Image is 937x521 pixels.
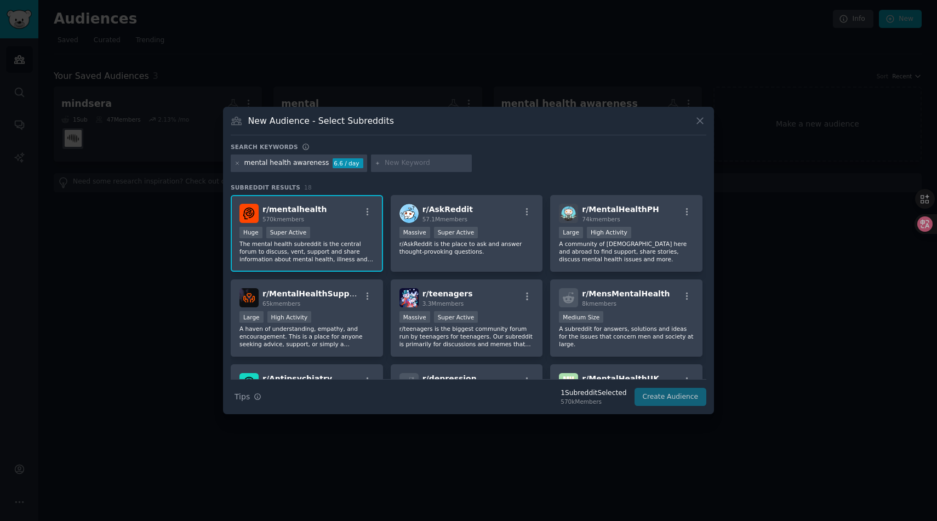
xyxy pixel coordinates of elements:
p: r/AskReddit is the place to ask and answer thought-provoking questions. [399,240,534,255]
p: The mental health subreddit is the central forum to discuss, vent, support and share information ... [239,240,374,263]
div: Large [239,311,264,323]
img: MentalHealthSupport [239,288,259,307]
span: r/ MentalHealthPH [582,205,659,214]
p: A community of [DEMOGRAPHIC_DATA] here and abroad to find support, share stories, discuss mental ... [559,240,694,263]
h3: New Audience - Select Subreddits [248,115,394,127]
span: r/ depression [422,374,477,383]
img: MentalHealthUK [559,373,578,392]
div: Super Active [434,311,478,323]
div: High Activity [267,311,312,323]
div: Huge [239,227,262,238]
img: mentalhealth [239,204,259,223]
span: r/ MentalHealthUK [582,374,659,383]
span: Tips [235,391,250,403]
h3: Search keywords [231,143,298,151]
span: 18 [304,184,312,191]
div: 570k Members [561,398,626,405]
div: 6.6 / day [333,158,363,168]
span: r/ teenagers [422,289,473,298]
div: Massive [399,311,430,323]
span: 57.1M members [422,216,467,222]
p: A subreddit for answers, solutions and ideas for the issues that concern men and society at large. [559,325,694,348]
span: r/ mentalhealth [262,205,327,214]
div: High Activity [587,227,631,238]
input: New Keyword [385,158,468,168]
div: Medium Size [559,311,603,323]
span: 74k members [582,216,620,222]
img: AskReddit [399,204,419,223]
span: r/ MentalHealthSupport [262,289,362,298]
span: r/ Antipsychiatry [262,374,332,383]
div: Large [559,227,583,238]
div: Super Active [434,227,478,238]
div: mental health awareness [244,158,329,168]
span: Subreddit Results [231,184,300,191]
div: Massive [399,227,430,238]
p: A haven of understanding, empathy, and encouragement. This is a place for anyone seeking advice, ... [239,325,374,348]
span: r/ AskReddit [422,205,473,214]
span: 8k members [582,300,616,307]
span: 3.3M members [422,300,464,307]
span: 65k members [262,300,300,307]
div: Super Active [266,227,311,238]
p: r/teenagers is the biggest community forum run by teenagers for teenagers. Our subreddit is prima... [399,325,534,348]
div: 1 Subreddit Selected [561,388,626,398]
span: 570k members [262,216,304,222]
img: Antipsychiatry [239,373,259,392]
img: MentalHealthPH [559,204,578,223]
img: teenagers [399,288,419,307]
button: Tips [231,387,265,407]
span: r/ MensMentalHealth [582,289,670,298]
